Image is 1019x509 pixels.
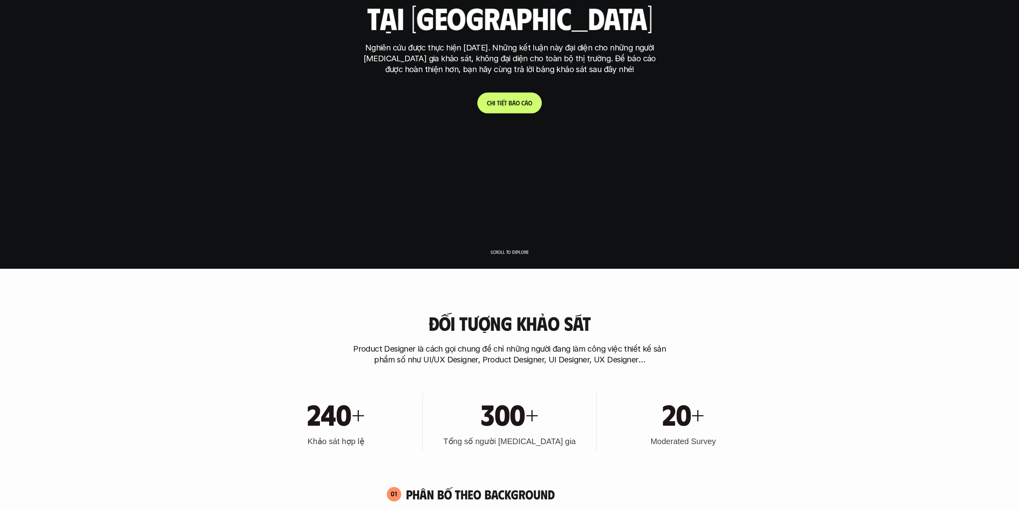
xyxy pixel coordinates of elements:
[662,396,704,431] h1: 20+
[497,99,500,107] span: t
[443,436,576,447] h3: Tổng số người [MEDICAL_DATA] gia
[525,99,528,107] span: á
[490,249,529,255] p: Scroll to explore
[650,436,716,447] h3: Moderated Survey
[481,396,538,431] h1: 300+
[360,42,660,75] p: Nghiên cứu được thực hiện [DATE]. Những kết luận này đại diện cho những người [MEDICAL_DATA] gia ...
[528,99,532,107] span: o
[428,313,591,334] h3: Đối tượng khảo sát
[308,436,364,447] h3: Khảo sát hợp lệ
[500,99,501,107] span: i
[350,344,670,365] p: Product Designer là cách gọi chung để chỉ những người đang làm công việc thiết kế sản phẩm số như...
[494,99,495,107] span: i
[516,99,520,107] span: o
[487,99,490,107] span: C
[367,1,652,34] h1: tại [GEOGRAPHIC_DATA]
[477,93,542,113] a: Chitiếtbáocáo
[406,487,633,502] h4: Phân bố theo background
[504,99,507,107] span: t
[307,396,364,431] h1: 240+
[508,99,512,107] span: b
[521,99,525,107] span: c
[501,99,504,107] span: ế
[512,99,516,107] span: á
[490,99,494,107] span: h
[391,491,397,497] p: 01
